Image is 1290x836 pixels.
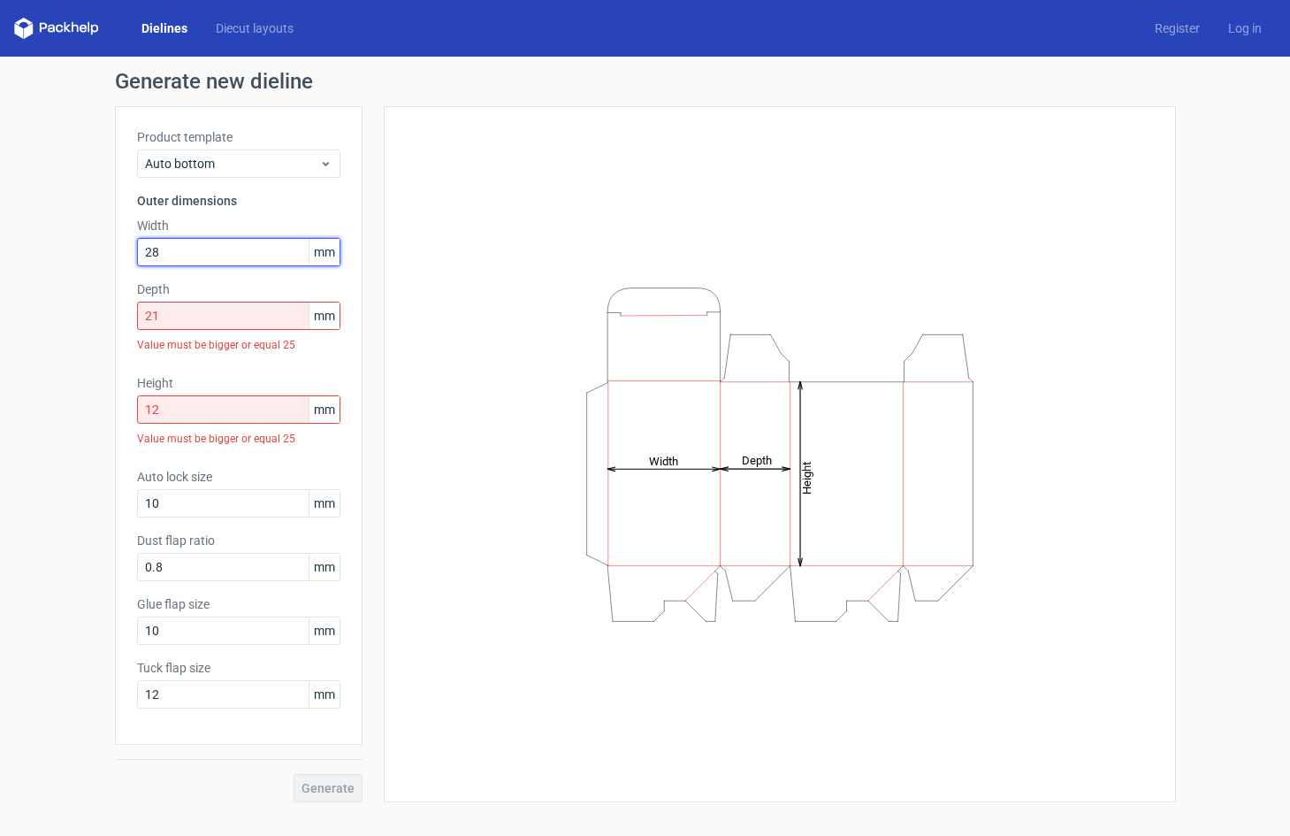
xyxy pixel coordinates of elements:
[309,617,340,644] span: mm
[137,128,340,146] label: Product template
[137,659,340,677] label: Tuck flap size
[137,217,340,234] label: Width
[309,490,340,517] span: mm
[137,595,340,613] label: Glue flap size
[648,454,677,467] tspan: Width
[309,396,340,423] span: mm
[137,468,340,486] label: Auto lock size
[309,303,340,329] span: mm
[309,681,340,708] span: mm
[1214,19,1276,37] a: Log in
[137,374,340,392] label: Height
[137,424,340,454] div: Value must be bigger or equal 25
[145,155,319,173] span: Auto bottom
[309,239,340,265] span: mm
[115,71,1176,92] h1: Generate new dieline
[799,461,813,494] tspan: Height
[137,330,340,360] div: Value must be bigger or equal 25
[137,532,340,549] label: Dust flap ratio
[127,19,202,37] a: Dielines
[309,554,340,580] span: mm
[202,19,308,37] a: Diecut layouts
[741,454,771,467] tspan: Depth
[137,192,340,210] h3: Outer dimensions
[137,280,340,298] label: Depth
[1141,19,1214,37] a: Register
